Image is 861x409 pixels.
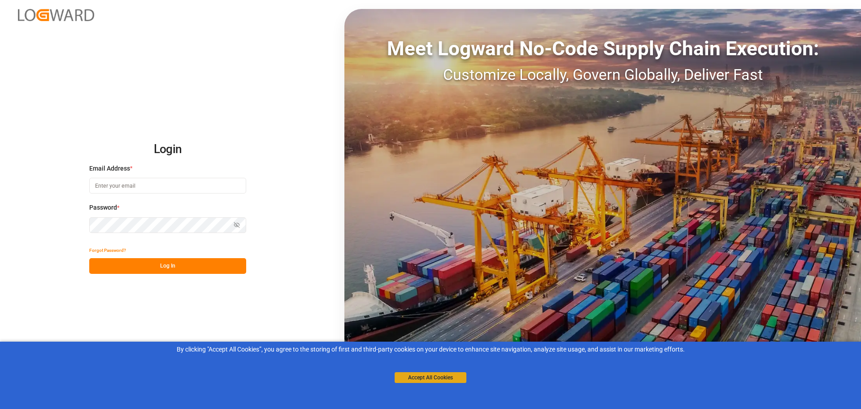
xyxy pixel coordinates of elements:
div: Customize Locally, Govern Globally, Deliver Fast [344,63,861,86]
button: Accept All Cookies [395,372,466,383]
button: Log In [89,258,246,274]
span: Password [89,203,117,212]
img: Logward_new_orange.png [18,9,94,21]
div: By clicking "Accept All Cookies”, you agree to the storing of first and third-party cookies on yo... [6,345,855,354]
span: Email Address [89,164,130,173]
input: Enter your email [89,178,246,194]
h2: Login [89,135,246,164]
button: Forgot Password? [89,242,126,258]
div: Meet Logward No-Code Supply Chain Execution: [344,34,861,63]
